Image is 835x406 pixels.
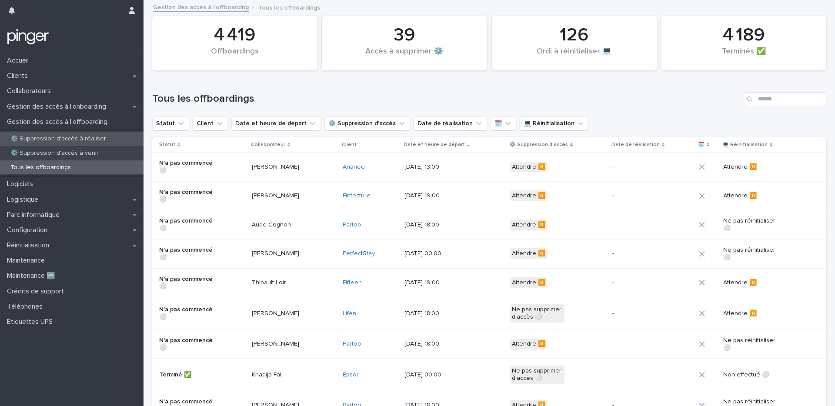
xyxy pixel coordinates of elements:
p: Téléphones [3,303,50,311]
p: Ne pas réinitialiser ⚪ [723,217,778,232]
p: [PERSON_NAME] [252,250,306,257]
p: N'a pas commencé ⚪ [159,276,214,290]
p: [DATE] 19:00 [404,192,459,200]
p: - [612,340,667,348]
a: PerfectStay [343,250,375,257]
p: 🗓️ [698,140,705,150]
p: [DATE] 00:00 [404,371,459,379]
p: - [612,192,667,200]
p: N'a pas commencé ⚪ [159,189,214,203]
p: - [612,279,667,286]
p: [PERSON_NAME] [252,310,306,317]
p: Attendre ⏸️ [723,279,778,286]
p: [PERSON_NAME] [252,163,306,171]
tr: N'a pas commencé ⚪[PERSON_NAME]PerfectStay [DATE] 00:00Attendre ⏸️-Ne pas réinitialiser ⚪ [152,239,826,268]
p: Ne pas réinitialiser ⚪ [723,337,778,352]
div: Attendre ⏸️ [510,162,547,173]
input: Search [744,92,826,106]
p: Tous les offboardings [3,164,78,171]
div: Attendre ⏸️ [510,190,547,201]
p: Parc informatique [3,211,67,219]
p: N'a pas commencé ⚪ [159,246,214,261]
p: N'a pas commencé ⚪ [159,306,214,321]
p: Gestion des accès à l’onboarding [3,103,113,111]
p: Étiquettes UPS [3,318,60,326]
div: Attendre ⏸️ [510,220,547,230]
p: Date de réalisation [611,140,660,150]
p: Logistique [3,196,45,204]
p: Khadija Fall [252,371,306,379]
button: Date de réalisation [414,116,487,130]
p: [DATE] 18:00 [404,340,459,348]
div: 126 [507,24,642,46]
p: Clients [3,72,35,80]
a: Lifen [343,310,356,317]
p: N'a pas commencé ⚪ [159,337,214,352]
div: 39 [337,24,472,46]
p: Tous les offboardings [258,2,320,12]
button: 💻 Réinitialisation [520,116,589,130]
p: Attendre ⏸️ [723,163,778,171]
div: Accès à supprimer ⚙️ [337,47,472,65]
a: Arianee [343,163,365,171]
p: Collaborateur [251,140,285,150]
a: Epsor [343,371,359,379]
p: - [612,371,667,379]
p: Collaborateurs [3,87,58,95]
p: Réinitialisation [3,241,56,250]
p: [DATE] 18:00 [404,221,459,229]
tr: Terminé ✅Khadija FallEpsor [DATE] 00:00Ne pas supprimer d'accès ⚪-Non effectué ⚪ [152,359,826,391]
a: Partoo [343,340,361,348]
p: N'a pas commencé ⚪ [159,160,214,174]
img: mTgBEunGTSyRkCgitkcU [7,28,49,46]
h1: Tous les offboardings [152,93,740,105]
p: ⚙️ Suppression d'accès à venir [3,150,106,157]
button: Client [193,116,228,130]
p: - [612,310,667,317]
a: Fifteen [343,279,362,286]
p: [DATE] 13:00 [404,163,459,171]
a: Fintecture [343,192,371,200]
div: Ne pas supprimer d'accès ⚪ [510,366,564,384]
div: 4 419 [167,24,303,46]
p: Crédits de support [3,287,71,296]
p: ⚙️ Suppression d'accès à réaliser [3,135,113,143]
button: 🗓️ [491,116,516,130]
a: Gestion des accès à l’offboarding [153,2,249,12]
tr: N'a pas commencé ⚪Thibault LoirFifteen [DATE] 19:00Attendre ⏸️-Attendre ⏸️ [152,268,826,297]
div: Attendre ⏸️ [510,248,547,259]
button: ⚙️ Suppression d'accès [324,116,410,130]
p: Maintenance 🆕 [3,272,62,280]
button: Statut [152,116,189,130]
p: Ne pas réinitialiser ⚪ [723,246,778,261]
p: 💻 Réinitialisation [722,140,768,150]
tr: N'a pas commencé ⚪[PERSON_NAME]Arianee [DATE] 13:00Attendre ⏸️-Attendre ⏸️ [152,153,826,182]
p: Gestion des accès à l’offboarding [3,118,114,126]
p: Aude Cognon [252,221,306,229]
p: [DATE] 00:00 [404,250,459,257]
p: [PERSON_NAME] [252,192,306,200]
p: Configuration [3,226,54,234]
p: - [612,163,667,171]
p: Statut [159,140,175,150]
p: Client [342,140,357,150]
p: Accueil [3,57,36,65]
button: Date et heure de départ [231,116,321,130]
div: Offboardings [167,47,303,65]
p: [DATE] 19:00 [404,279,459,286]
p: [PERSON_NAME] [252,340,306,348]
p: Terminé ✅ [159,371,214,379]
tr: N'a pas commencé ⚪[PERSON_NAME]Lifen [DATE] 18:00Ne pas supprimer d'accès ⚪-Attendre ⏸️ [152,297,826,330]
p: ⚙️ Suppression d'accès [509,140,568,150]
div: Terminés ✅ [676,47,812,65]
div: Ne pas supprimer d'accès ⚪ [510,304,564,323]
p: Maintenance [3,256,52,265]
div: Ordi à réinitialiser 💻 [507,47,642,65]
p: - [612,250,667,257]
tr: N'a pas commencé ⚪Aude CognonPartoo [DATE] 18:00Attendre ⏸️-Ne pas réinitialiser ⚪ [152,210,826,240]
p: - [612,221,667,229]
p: Thibault Loir [252,279,306,286]
p: Logiciels [3,180,40,188]
p: Date et heure de départ [404,140,465,150]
